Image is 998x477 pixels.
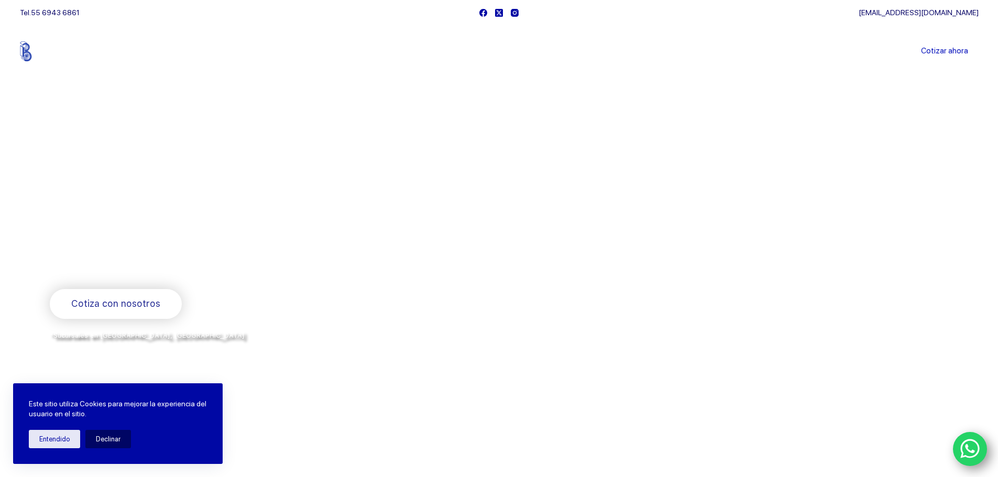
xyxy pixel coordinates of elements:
span: Rodamientos y refacciones industriales [50,262,257,275]
a: Cotizar ahora [911,41,979,62]
button: Declinar [85,430,131,448]
span: Somos los doctores de la industria [50,179,428,251]
span: Bienvenido a Balerytodo® [50,156,184,169]
a: Facebook [479,9,487,17]
a: 55 6943 6861 [31,8,80,17]
nav: Menu Principal [376,25,622,77]
span: y envíos a todo [GEOGRAPHIC_DATA] por la paquetería de su preferencia [50,343,303,351]
a: [EMAIL_ADDRESS][DOMAIN_NAME] [859,8,979,17]
a: Instagram [511,9,519,17]
p: Este sitio utiliza Cookies para mejorar la experiencia del usuario en el sitio. [29,399,207,419]
span: *Sucursales en [GEOGRAPHIC_DATA], [GEOGRAPHIC_DATA] [50,331,245,339]
span: Tel. [20,8,80,17]
span: Cotiza con nosotros [71,296,160,312]
a: WhatsApp [953,432,988,467]
a: Cotiza con nosotros [50,289,182,319]
a: X (Twitter) [495,9,503,17]
img: Balerytodo [20,41,85,61]
button: Entendido [29,430,80,448]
